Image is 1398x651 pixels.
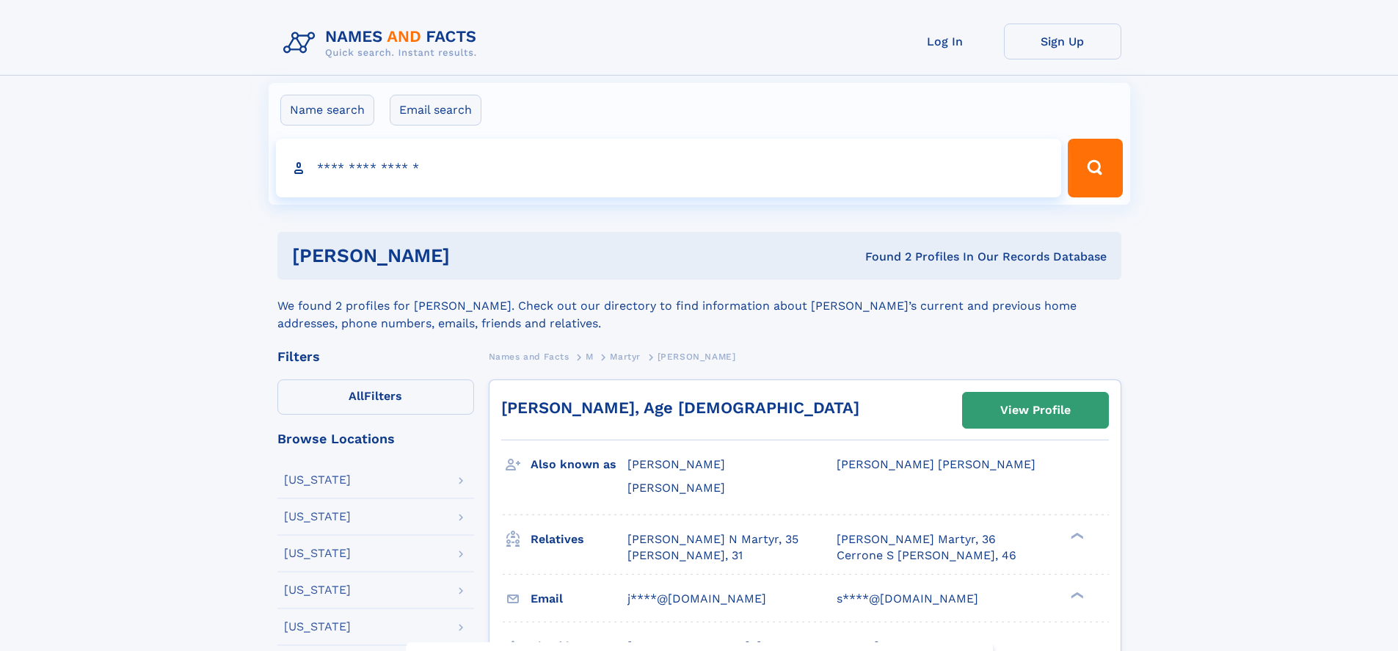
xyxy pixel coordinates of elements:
[277,350,474,363] div: Filters
[284,474,351,486] div: [US_STATE]
[1068,139,1122,197] button: Search Button
[1067,590,1085,600] div: ❯
[277,280,1121,332] div: We found 2 profiles for [PERSON_NAME]. Check out our directory to find information about [PERSON_...
[627,457,725,471] span: [PERSON_NAME]
[837,457,1035,471] span: [PERSON_NAME] [PERSON_NAME]
[284,511,351,523] div: [US_STATE]
[837,548,1016,564] a: Cerrone S [PERSON_NAME], 46
[627,481,725,495] span: [PERSON_NAME]
[280,95,374,126] label: Name search
[837,531,996,548] a: [PERSON_NAME] Martyr, 36
[390,95,481,126] label: Email search
[349,389,364,403] span: All
[489,347,569,365] a: Names and Facts
[586,352,594,362] span: M
[284,584,351,596] div: [US_STATE]
[276,139,1062,197] input: search input
[531,586,627,611] h3: Email
[1004,23,1121,59] a: Sign Up
[501,399,859,417] a: [PERSON_NAME], Age [DEMOGRAPHIC_DATA]
[887,23,1004,59] a: Log In
[292,247,658,265] h1: [PERSON_NAME]
[658,352,736,362] span: [PERSON_NAME]
[1000,393,1071,427] div: View Profile
[277,432,474,445] div: Browse Locations
[627,548,743,564] a: [PERSON_NAME], 31
[531,452,627,477] h3: Also known as
[658,249,1107,265] div: Found 2 Profiles In Our Records Database
[277,379,474,415] label: Filters
[1067,531,1085,540] div: ❯
[963,393,1108,428] a: View Profile
[277,23,489,63] img: Logo Names and Facts
[284,548,351,559] div: [US_STATE]
[284,621,351,633] div: [US_STATE]
[586,347,594,365] a: M
[531,527,627,552] h3: Relatives
[610,347,641,365] a: Martyr
[610,352,641,362] span: Martyr
[627,531,798,548] a: [PERSON_NAME] N Martyr, 35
